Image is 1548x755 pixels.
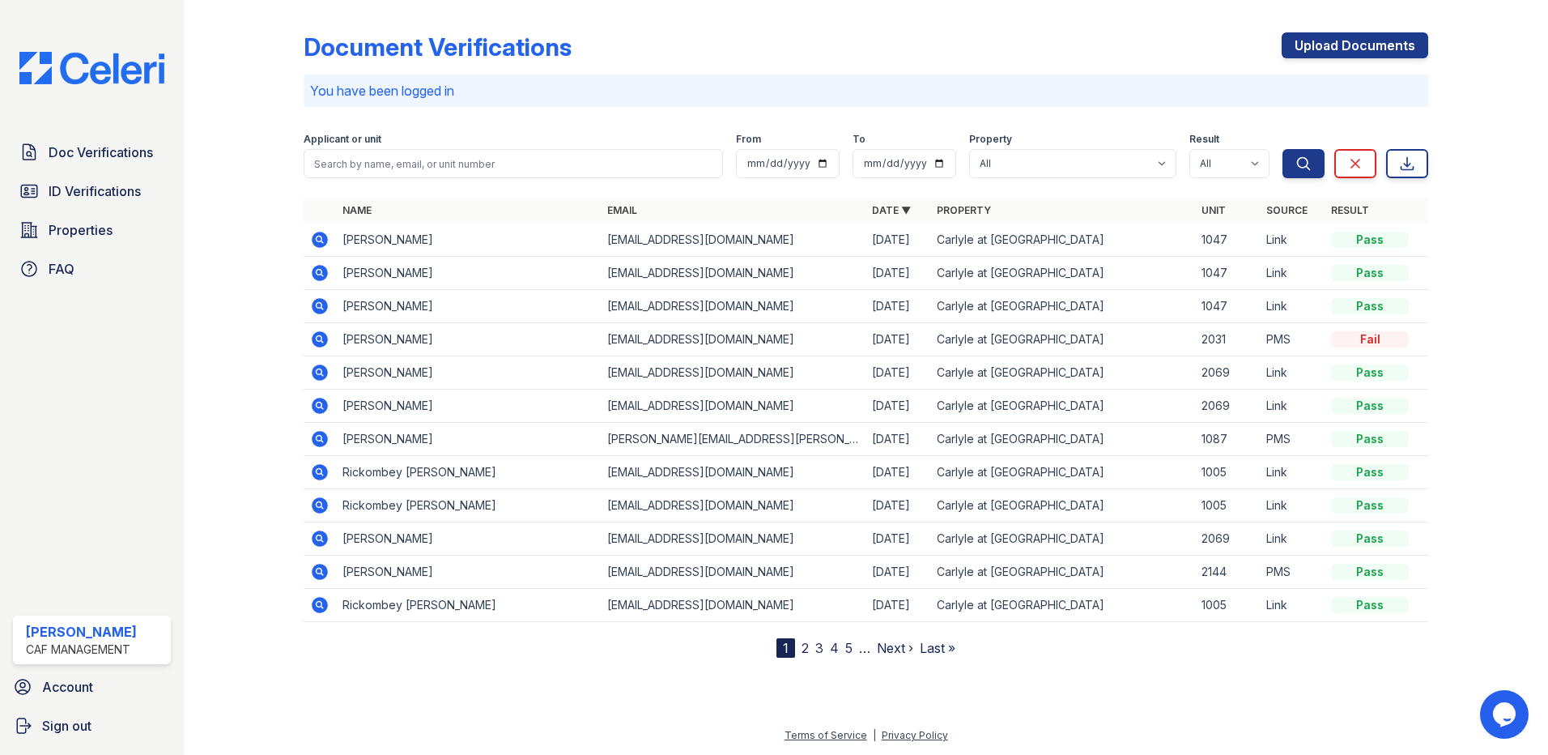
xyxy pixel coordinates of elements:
span: Properties [49,220,113,240]
td: [DATE] [865,423,930,456]
td: Rickombey [PERSON_NAME] [336,489,601,523]
td: Link [1260,257,1325,290]
td: Carlyle at [GEOGRAPHIC_DATA] [930,456,1195,489]
a: Terms of Service [785,729,867,741]
td: [DATE] [865,224,930,257]
div: Pass [1331,597,1409,613]
a: 3 [815,640,823,656]
label: From [736,133,761,146]
label: To [853,133,865,146]
a: Doc Verifications [13,136,171,168]
td: [PERSON_NAME] [336,257,601,290]
img: CE_Logo_Blue-a8612792a0a2168367f1c8372b55b34899dd931a85d93a1a3d3e32e68fde9ad4.png [6,52,177,84]
span: FAQ [49,259,74,279]
td: Carlyle at [GEOGRAPHIC_DATA] [930,290,1195,323]
td: [PERSON_NAME] [336,523,601,556]
a: Account [6,671,177,703]
td: Rickombey [PERSON_NAME] [336,589,601,622]
a: 4 [830,640,839,656]
td: [EMAIL_ADDRESS][DOMAIN_NAME] [601,323,865,356]
div: Pass [1331,298,1409,314]
td: [PERSON_NAME] [336,224,601,257]
td: [PERSON_NAME] [336,423,601,456]
td: Carlyle at [GEOGRAPHIC_DATA] [930,390,1195,423]
td: [DATE] [865,257,930,290]
span: … [859,638,870,658]
td: [EMAIL_ADDRESS][DOMAIN_NAME] [601,224,865,257]
td: Link [1260,290,1325,323]
td: Link [1260,589,1325,622]
input: Search by name, email, or unit number [304,149,723,178]
td: [EMAIL_ADDRESS][DOMAIN_NAME] [601,489,865,523]
div: 1 [776,638,795,658]
a: Sign out [6,710,177,742]
td: PMS [1260,423,1325,456]
td: [EMAIL_ADDRESS][DOMAIN_NAME] [601,589,865,622]
td: 1005 [1195,589,1260,622]
td: [EMAIL_ADDRESS][DOMAIN_NAME] [601,456,865,489]
td: 2069 [1195,356,1260,390]
a: Properties [13,214,171,246]
a: Name [342,204,372,216]
a: Next › [877,640,913,656]
a: Upload Documents [1282,32,1428,58]
p: You have been logged in [310,81,1422,100]
td: Carlyle at [GEOGRAPHIC_DATA] [930,589,1195,622]
td: [DATE] [865,290,930,323]
td: [PERSON_NAME][EMAIL_ADDRESS][PERSON_NAME][DOMAIN_NAME] [601,423,865,456]
td: 1047 [1195,224,1260,257]
td: PMS [1260,323,1325,356]
div: Pass [1331,232,1409,248]
td: Link [1260,456,1325,489]
iframe: chat widget [1480,690,1532,739]
label: Result [1189,133,1219,146]
a: Property [937,204,991,216]
a: Last » [920,640,955,656]
div: Pass [1331,497,1409,514]
a: 5 [845,640,853,656]
td: 1047 [1195,290,1260,323]
div: Pass [1331,365,1409,381]
td: 2031 [1195,323,1260,356]
td: [PERSON_NAME] [336,290,601,323]
div: Document Verifications [304,32,572,62]
a: Email [607,204,637,216]
div: Pass [1331,265,1409,281]
td: [DATE] [865,456,930,489]
a: ID Verifications [13,175,171,207]
td: [DATE] [865,390,930,423]
div: Pass [1331,464,1409,480]
span: Account [42,677,93,697]
td: 1087 [1195,423,1260,456]
div: Fail [1331,331,1409,348]
td: 1005 [1195,456,1260,489]
a: Result [1331,204,1369,216]
a: Date ▼ [872,204,911,216]
td: Carlyle at [GEOGRAPHIC_DATA] [930,556,1195,589]
td: [EMAIL_ADDRESS][DOMAIN_NAME] [601,556,865,589]
td: Carlyle at [GEOGRAPHIC_DATA] [930,523,1195,556]
td: [DATE] [865,323,930,356]
td: Carlyle at [GEOGRAPHIC_DATA] [930,489,1195,523]
a: 2 [802,640,809,656]
td: [PERSON_NAME] [336,356,601,390]
div: Pass [1331,564,1409,580]
td: [EMAIL_ADDRESS][DOMAIN_NAME] [601,290,865,323]
a: Unit [1201,204,1226,216]
td: Carlyle at [GEOGRAPHIC_DATA] [930,423,1195,456]
td: [EMAIL_ADDRESS][DOMAIN_NAME] [601,523,865,556]
td: 2069 [1195,523,1260,556]
td: Rickombey [PERSON_NAME] [336,456,601,489]
div: Pass [1331,398,1409,414]
span: ID Verifications [49,181,141,201]
td: Link [1260,224,1325,257]
td: 1047 [1195,257,1260,290]
td: 1005 [1195,489,1260,523]
div: CAF Management [26,642,137,658]
td: Carlyle at [GEOGRAPHIC_DATA] [930,356,1195,390]
td: [PERSON_NAME] [336,390,601,423]
td: [EMAIL_ADDRESS][DOMAIN_NAME] [601,356,865,390]
td: Carlyle at [GEOGRAPHIC_DATA] [930,257,1195,290]
span: Sign out [42,716,91,736]
td: [DATE] [865,356,930,390]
